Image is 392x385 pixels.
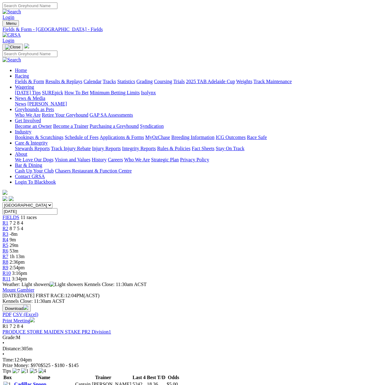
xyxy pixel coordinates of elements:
[2,357,14,362] span: Time:
[14,374,74,381] th: Name
[2,9,21,15] img: Search
[2,346,21,351] span: Distance:
[15,168,390,174] div: Bar & Dining
[151,157,179,162] a: Strategic Plan
[75,374,132,381] th: Trainer
[3,375,12,380] span: Box
[2,220,8,226] a: R1
[2,276,11,281] a: R11
[21,368,29,374] img: 1
[50,282,83,287] img: Light showers
[45,79,82,84] a: Results & Replays
[65,135,98,140] a: Schedule of Fees
[146,374,166,381] th: Best T/D
[15,79,390,84] div: Racing
[2,340,4,346] span: •
[83,79,101,84] a: Calendar
[42,90,63,95] a: SUREpick
[15,135,390,140] div: Industry
[2,259,8,265] a: R8
[2,15,14,20] a: Login
[2,265,8,270] a: R9
[2,20,19,27] button: Toggle navigation
[10,248,18,253] span: 53m
[2,298,390,304] div: Kennels Close: 11:30am ACST
[180,157,209,162] a: Privacy Policy
[15,179,56,185] a: Login To Blackbook
[15,129,31,134] a: Industry
[2,190,7,195] img: logo-grsa-white.png
[15,157,53,162] a: We Love Our Dogs
[15,101,390,107] div: News & Media
[171,135,214,140] a: Breeding Information
[15,174,45,179] a: Contact GRSA
[10,237,16,242] span: 9m
[2,312,11,317] a: PDF
[15,163,42,168] a: Bar & Dining
[2,237,8,242] a: R4
[15,135,63,140] a: Bookings & Scratchings
[53,123,88,129] a: Become a Trainer
[15,107,54,112] a: Greyhounds as Pets
[24,43,29,48] img: logo-grsa-white.png
[55,168,132,173] a: Chasers Restaurant & Function Centre
[15,151,27,157] a: About
[166,374,181,381] th: Odds
[2,2,57,9] input: Search
[157,146,191,151] a: Rules & Policies
[13,312,38,317] a: CSV (Excel)
[145,135,170,140] a: MyOzChase
[2,27,390,32] a: Fields & Form - [GEOGRAPHIC_DATA] - Fields
[2,243,8,248] a: R5
[2,346,390,351] div: 305m
[2,44,23,51] button: Toggle navigation
[216,135,246,140] a: ICG Outcomes
[15,84,34,90] a: Wagering
[10,243,18,248] span: 29m
[10,265,25,270] span: 2:54pm
[141,90,156,95] a: Isolynx
[10,226,23,231] span: 8 7 5 4
[41,363,79,368] span: $525 - $180 - $145
[15,157,390,163] div: About
[10,259,25,265] span: 2:36pm
[15,73,29,78] a: Racing
[90,90,140,95] a: Minimum Betting Limits
[124,157,150,162] a: Who We Are
[2,271,11,276] span: R10
[117,79,135,84] a: Statistics
[10,231,18,237] span: -8m
[154,79,172,84] a: Coursing
[2,248,8,253] a: R6
[100,135,144,140] a: Applications & Forms
[2,293,34,298] span: [DATE]
[2,208,57,215] input: Select date
[15,68,27,73] a: Home
[2,312,390,317] div: Download
[6,21,16,26] span: Menu
[108,157,123,162] a: Careers
[15,146,390,151] div: Care & Integrity
[122,146,156,151] a: Integrity Reports
[254,79,292,84] a: Track Maintenance
[132,374,146,381] th: Last 4
[2,318,35,323] a: Print Meeting
[192,146,214,151] a: Fact Sheets
[236,79,252,84] a: Weights
[12,271,27,276] span: 3:16pm
[15,118,41,123] a: Get Involved
[55,157,90,162] a: Vision and Values
[2,226,8,231] a: R2
[2,215,19,220] a: FIELDS
[2,231,8,237] a: R3
[12,368,20,374] img: 7
[2,335,16,340] span: Grade:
